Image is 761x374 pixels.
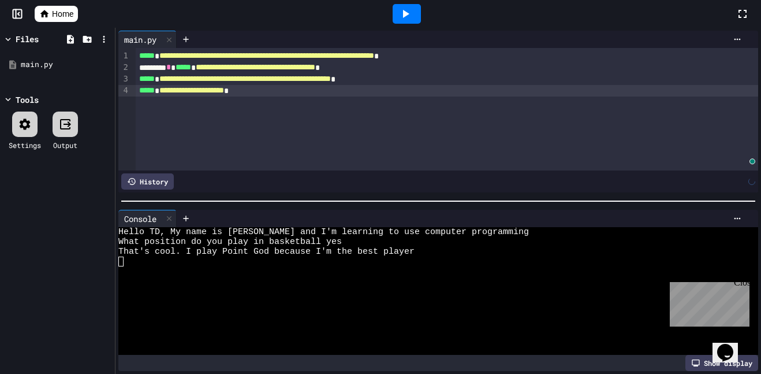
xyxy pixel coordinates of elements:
[118,237,342,247] span: What position do you play in basketball yes
[5,5,80,73] div: Chat with us now!Close
[665,277,749,327] iframe: chat widget
[118,247,415,257] span: That's cool. I play Point God because I'm the best player
[118,34,162,46] div: main.py
[118,31,177,48] div: main.py
[21,59,111,71] div: main.py
[136,48,758,171] div: To enrich screen reader interactions, please activate Accessibility in Grammarly extension settings
[35,6,78,22] a: Home
[118,85,130,97] div: 4
[118,73,130,85] div: 3
[52,8,73,20] span: Home
[53,140,77,150] div: Output
[118,210,177,227] div: Console
[16,33,39,45] div: Files
[9,140,41,150] div: Settings
[121,173,174,190] div: History
[118,213,162,225] div: Console
[16,94,39,106] div: Tools
[685,355,758,371] div: Show display
[118,50,130,62] div: 1
[712,328,749,362] iframe: chat widget
[118,62,130,73] div: 2
[118,227,529,237] span: Hello TD, My name is [PERSON_NAME] and I'm learning to use computer programming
